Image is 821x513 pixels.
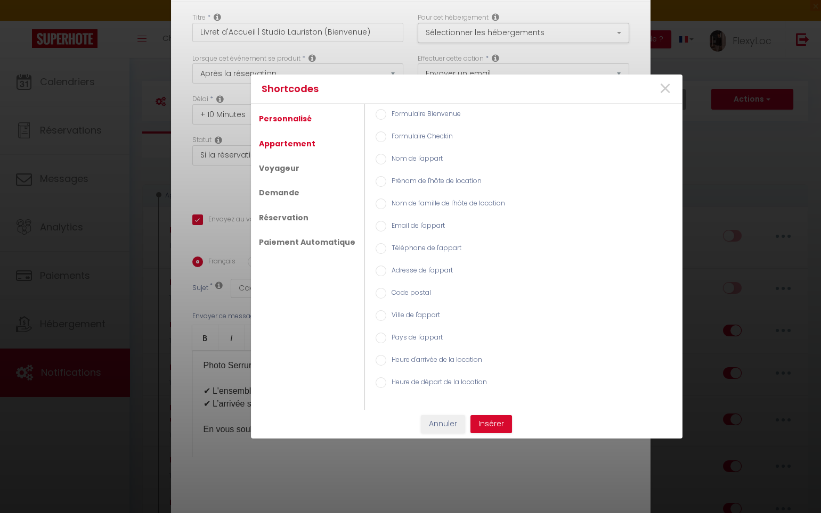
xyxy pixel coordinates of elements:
label: Email de l'appart [386,221,445,233]
label: Téléphone de l'appart [386,243,461,255]
button: Insérer [470,415,512,433]
a: Paiement Automatique [254,233,361,252]
label: Adresse de l'appart [386,266,453,277]
label: Prénom de l'hôte de location [386,176,482,188]
h4: Shortcodes [262,81,531,96]
button: Close [658,78,671,101]
label: Formulaire Checkin [386,131,453,143]
label: Heure d'arrivée de la location [386,355,482,367]
label: Nom de l'appart [386,154,443,166]
button: Annuler [421,415,465,433]
a: Appartement [254,134,321,153]
label: Nom de famille de l'hôte de location [386,198,505,210]
label: Pays de l'appart [386,333,443,344]
a: Personnalisé [254,109,317,128]
label: Code postal [386,288,431,300]
a: Voyageur [254,159,305,178]
a: Réservation [254,208,314,227]
span: × [658,73,671,105]
label: Ville de l'appart [386,310,440,322]
a: Demande [254,183,305,202]
label: Formulaire Bienvenue [386,109,461,121]
label: Heure de départ de la location [386,377,487,389]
